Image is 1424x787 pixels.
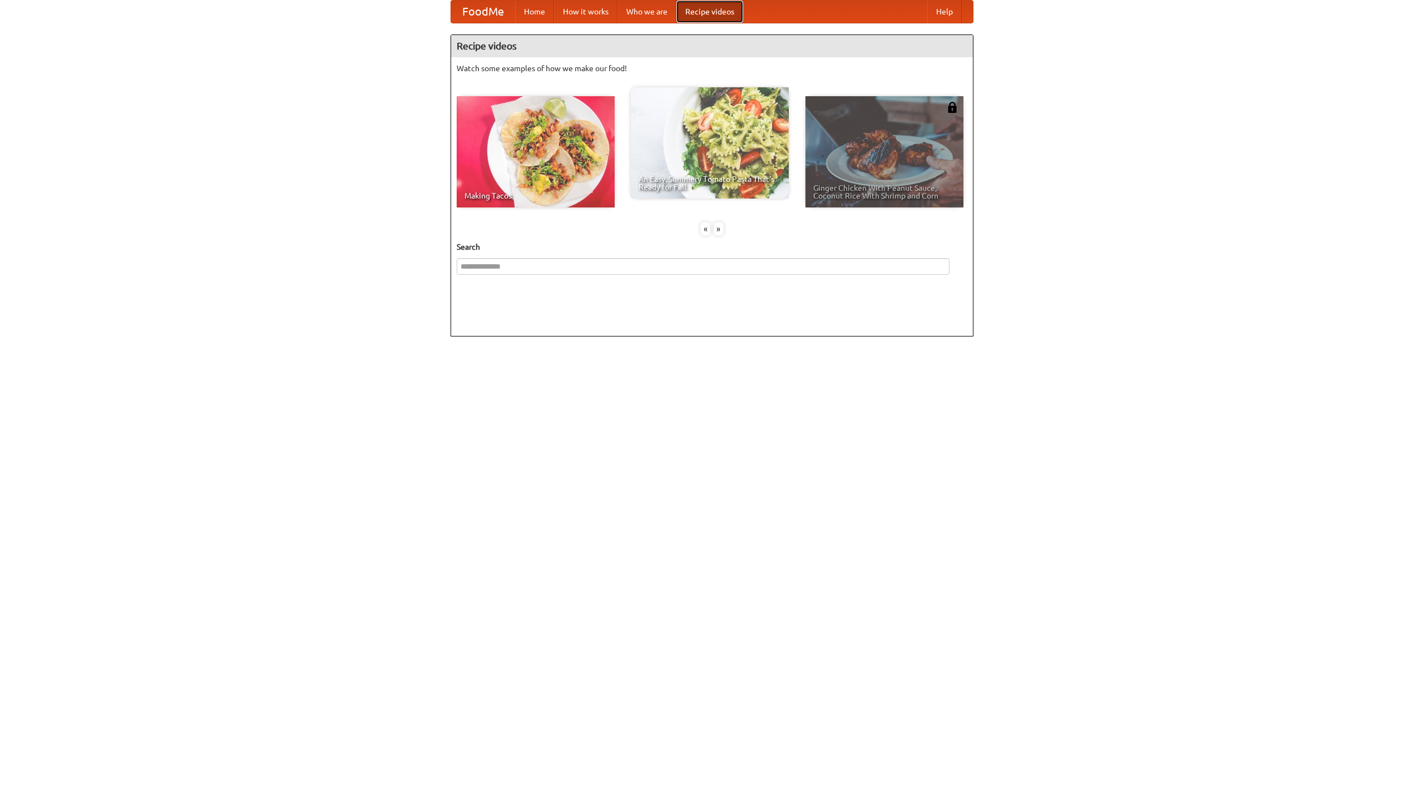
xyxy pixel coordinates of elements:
span: An Easy, Summery Tomato Pasta That's Ready for Fall [639,175,781,191]
p: Watch some examples of how we make our food! [457,63,967,74]
span: Making Tacos [464,192,607,200]
a: Making Tacos [457,96,615,207]
div: « [700,222,710,236]
a: Home [515,1,554,23]
a: How it works [554,1,617,23]
a: Who we are [617,1,676,23]
a: Help [927,1,962,23]
a: FoodMe [451,1,515,23]
img: 483408.png [947,102,958,113]
h4: Recipe videos [451,35,973,57]
h5: Search [457,241,967,253]
div: » [714,222,724,236]
a: An Easy, Summery Tomato Pasta That's Ready for Fall [631,87,789,199]
a: Recipe videos [676,1,743,23]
